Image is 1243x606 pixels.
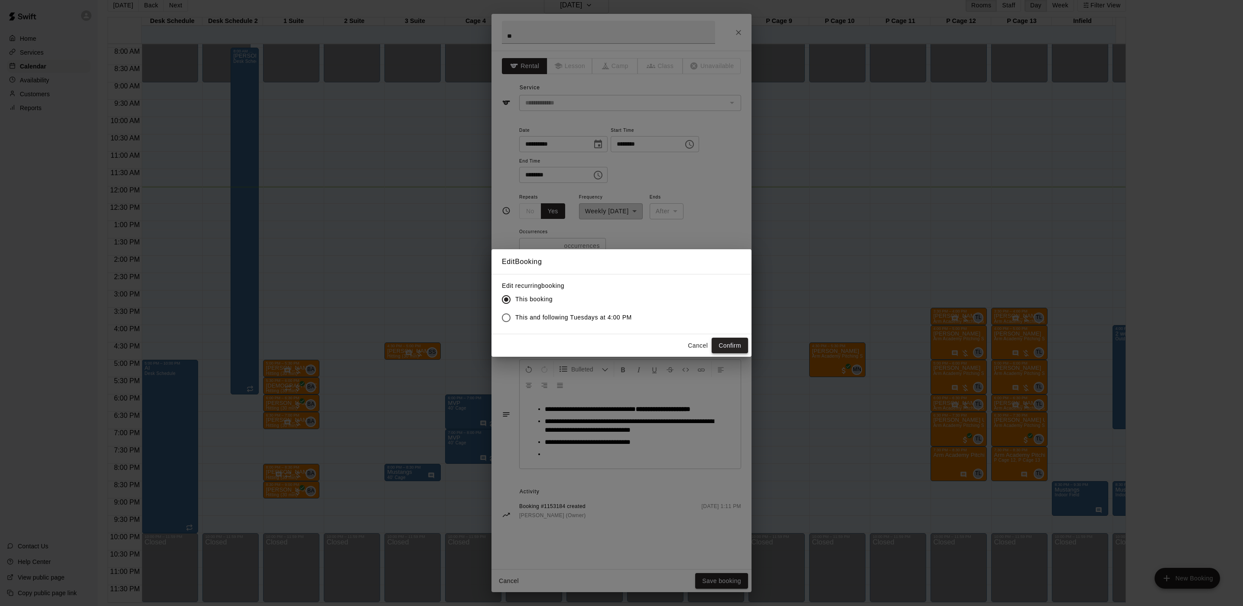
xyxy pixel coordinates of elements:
[515,295,553,304] span: This booking
[712,338,748,354] button: Confirm
[502,281,639,290] label: Edit recurring booking
[491,249,752,274] h2: Edit Booking
[515,313,632,322] span: This and following Tuesdays at 4:00 PM
[684,338,712,354] button: Cancel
